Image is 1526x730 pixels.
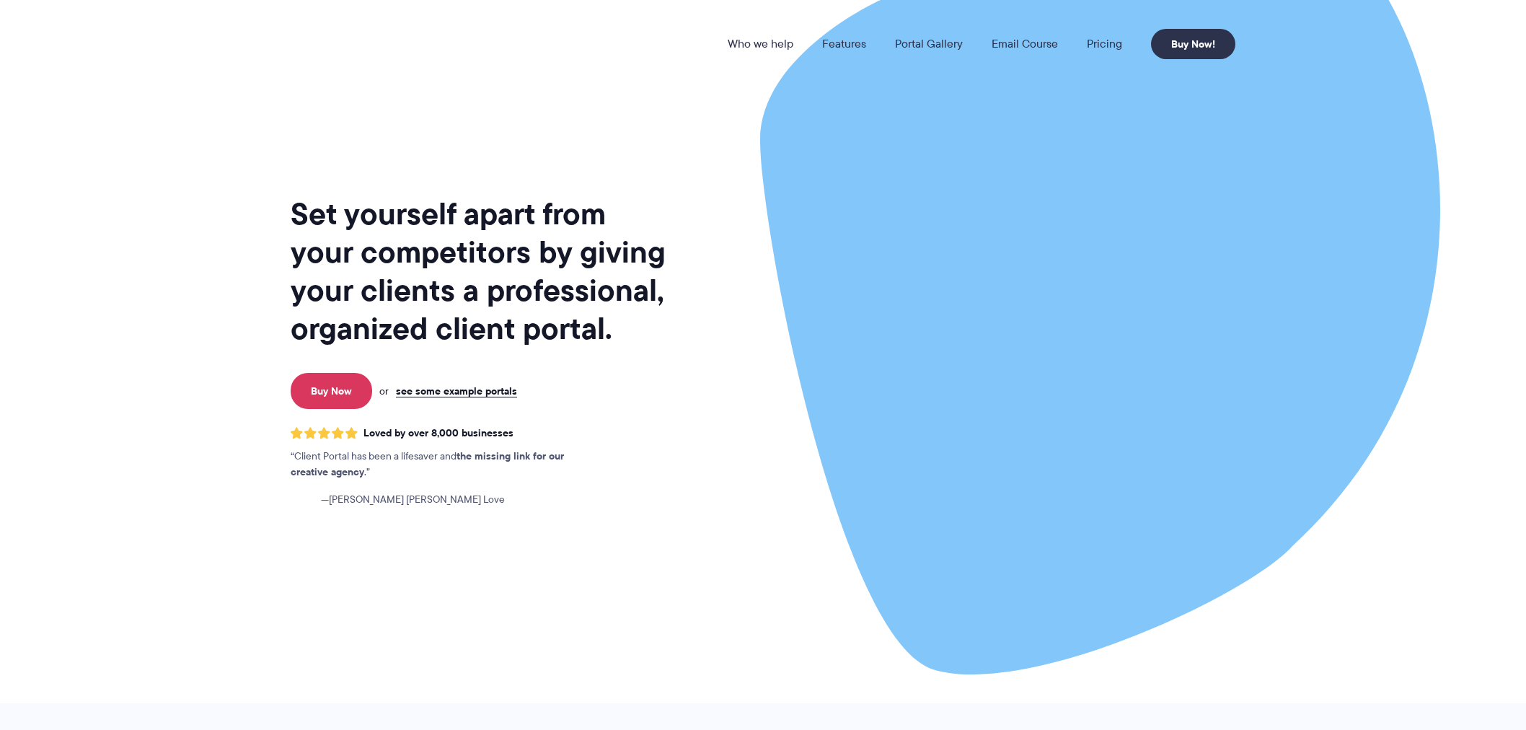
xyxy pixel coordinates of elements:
span: [PERSON_NAME] [PERSON_NAME] Love [321,492,505,508]
h1: Set yourself apart from your competitors by giving your clients a professional, organized client ... [291,195,669,348]
a: see some example portals [396,384,517,397]
span: or [379,384,389,397]
a: Email Course [992,38,1058,50]
a: Pricing [1087,38,1122,50]
span: Loved by over 8,000 businesses [363,427,513,439]
a: Buy Now! [1151,29,1235,59]
a: Portal Gallery [895,38,963,50]
a: Buy Now [291,373,372,409]
a: Features [822,38,866,50]
a: Who we help [728,38,793,50]
p: Client Portal has been a lifesaver and . [291,449,594,480]
strong: the missing link for our creative agency [291,448,564,480]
